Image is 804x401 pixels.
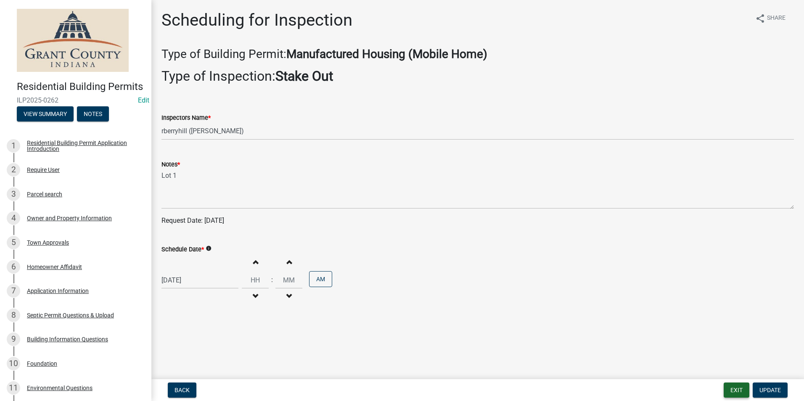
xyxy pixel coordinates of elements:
input: Hours [242,272,269,289]
div: Application Information [27,288,89,294]
div: Owner and Property Information [27,215,112,221]
div: Septic Permit Questions & Upload [27,312,114,318]
div: Require User [27,167,60,173]
i: info [206,245,212,251]
div: Building Information Questions [27,336,108,342]
button: Update [753,383,788,398]
button: AM [309,271,332,287]
div: 8 [7,309,20,322]
a: Edit [138,96,149,104]
label: Notes [161,162,180,168]
span: Update [759,387,781,393]
h4: Residential Building Permits [17,81,145,93]
wm-modal-confirm: Edit Application Number [138,96,149,104]
div: Parcel search [27,191,62,197]
div: 3 [7,187,20,201]
div: 11 [7,381,20,395]
img: Grant County, Indiana [17,9,129,72]
div: : [269,275,275,285]
wm-modal-confirm: Notes [77,111,109,118]
div: Homeowner Affidavit [27,264,82,270]
h2: Type of Inspection: [161,68,794,84]
div: 7 [7,284,20,298]
input: mm/dd/yyyy [161,272,238,289]
span: Back [175,387,190,393]
div: 9 [7,332,20,346]
div: Environmental Questions [27,385,93,391]
button: shareShare [748,10,792,26]
input: Minutes [275,272,302,289]
div: 1 [7,139,20,153]
div: Residential Building Permit Application Introduction [27,140,138,152]
span: ILP2025-0262 [17,96,135,104]
div: 2 [7,163,20,177]
div: 5 [7,236,20,249]
div: 10 [7,357,20,370]
div: 4 [7,211,20,225]
button: Exit [724,383,749,398]
button: Back [168,383,196,398]
div: Foundation [27,361,57,367]
h3: Type of Building Permit: [161,47,794,61]
h1: Scheduling for Inspection [161,10,352,30]
p: Request Date: [DATE] [161,216,794,226]
div: Town Approvals [27,240,69,245]
button: Notes [77,106,109,121]
span: Share [767,13,785,24]
label: Schedule Date [161,247,204,253]
wm-modal-confirm: Summary [17,111,74,118]
button: View Summary [17,106,74,121]
strong: Manufactured Housing (Mobile Home) [286,47,487,61]
strong: Stake Out [275,68,333,84]
i: share [755,13,765,24]
label: Inspectors Name [161,115,211,121]
div: 6 [7,260,20,274]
